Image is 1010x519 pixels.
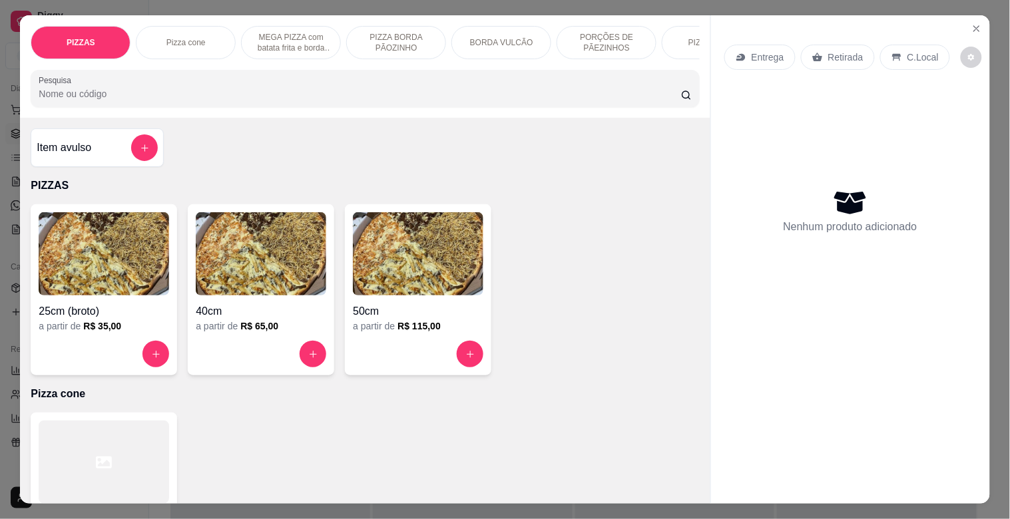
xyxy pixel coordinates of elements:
p: C.Local [907,51,939,64]
h4: 25cm (broto) [39,303,169,319]
p: PIZZA FRITA [688,37,735,48]
p: PIZZA BORDA PÃOZINHO [358,32,435,53]
button: increase-product-quantity [142,341,169,367]
p: BORDA VULCÃO [470,37,533,48]
button: decrease-product-quantity [961,47,982,68]
img: product-image [39,212,169,295]
input: Pesquisa [39,87,681,100]
p: PIZZAS [31,178,699,194]
p: Pizza cone [31,386,699,402]
div: a partir de [39,319,169,333]
p: Entrega [752,51,784,64]
p: PORÇÕES DE PÃEZINHOS [568,32,645,53]
h6: R$ 65,00 [240,319,278,333]
h6: R$ 35,00 [83,319,121,333]
p: Retirada [828,51,864,64]
h4: Item avulso [37,140,91,156]
div: a partir de [196,319,326,333]
button: Close [966,18,987,39]
p: Pizza cone [166,37,206,48]
h4: 50cm [353,303,483,319]
button: increase-product-quantity [300,341,326,367]
div: a partir de [353,319,483,333]
img: product-image [196,212,326,295]
button: increase-product-quantity [457,341,483,367]
label: Pesquisa [39,75,76,86]
img: product-image [353,212,483,295]
h4: 40cm [196,303,326,319]
p: Nenhum produto adicionado [784,219,917,235]
p: MEGA PIZZA com batata frita e borda vulcao com molhos [252,32,330,53]
button: add-separate-item [131,134,158,161]
p: PIZZAS [67,37,95,48]
h6: R$ 115,00 [397,319,441,333]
